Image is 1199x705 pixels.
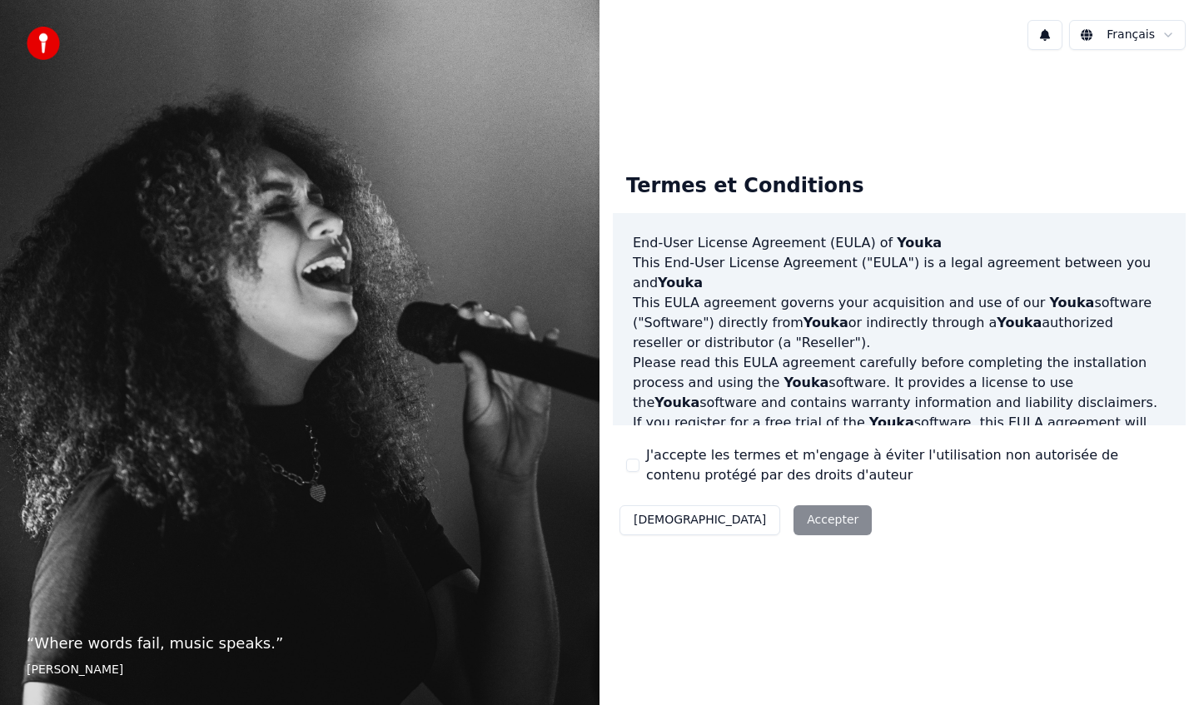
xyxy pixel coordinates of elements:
span: Youka [784,375,828,390]
p: This EULA agreement governs your acquisition and use of our software ("Software") directly from o... [633,293,1166,353]
p: Please read this EULA agreement carefully before completing the installation process and using th... [633,353,1166,413]
button: [DEMOGRAPHIC_DATA] [619,505,780,535]
p: If you register for a free trial of the software, this EULA agreement will also govern that trial... [633,413,1166,493]
span: Youka [654,395,699,410]
span: Youka [869,415,914,430]
h3: End-User License Agreement (EULA) of [633,233,1166,253]
p: This End-User License Agreement ("EULA") is a legal agreement between you and [633,253,1166,293]
span: Youka [658,275,703,290]
span: Youka [997,315,1042,330]
footer: [PERSON_NAME] [27,662,573,678]
span: Youka [1049,295,1094,310]
div: Termes et Conditions [613,160,877,213]
img: youka [27,27,60,60]
span: Youka [897,235,942,251]
label: J'accepte les termes et m'engage à éviter l'utilisation non autorisée de contenu protégé par des ... [646,445,1172,485]
p: “ Where words fail, music speaks. ” [27,632,573,655]
span: Youka [803,315,848,330]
